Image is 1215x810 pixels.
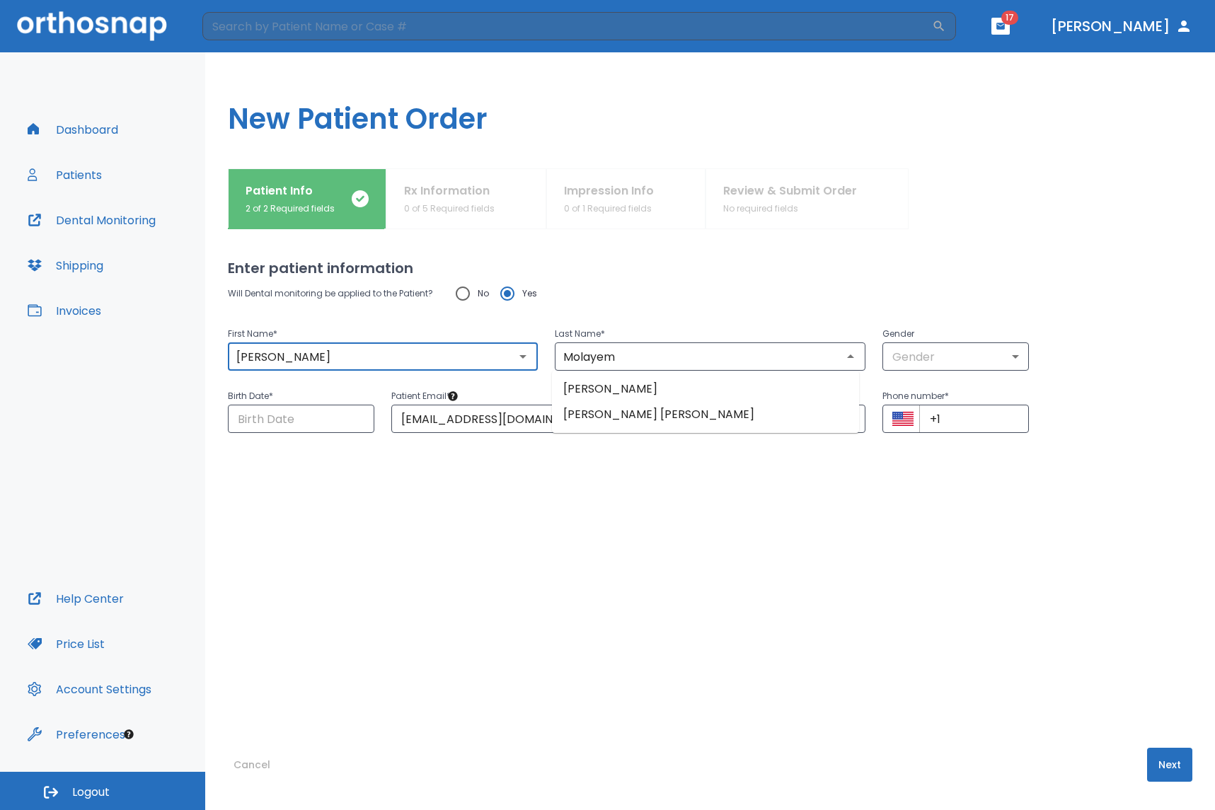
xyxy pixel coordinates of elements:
button: Invoices [19,294,110,328]
p: First Name * [228,325,538,342]
button: Next [1147,748,1192,782]
li: [PERSON_NAME] [PERSON_NAME] [552,402,859,427]
button: Price List [19,627,113,661]
p: 2 of 2 Required fields [246,202,335,215]
button: Preferences [19,717,134,751]
button: Account Settings [19,672,160,706]
button: Dashboard [19,112,127,146]
button: Help Center [19,582,132,615]
input: First Name [232,347,534,366]
input: Search by Patient Name or Case # [202,12,932,40]
span: 17 [1001,11,1018,25]
input: +1 (702) 123-4567 [919,405,1029,433]
img: Orthosnap [17,11,167,40]
p: Gender [882,325,1029,342]
button: [PERSON_NAME] [1045,13,1198,39]
span: No [478,285,489,302]
h1: New Patient Order [205,52,1215,168]
button: Patients [19,158,110,192]
button: Cancel [228,748,276,782]
button: Dental Monitoring [19,203,164,237]
p: Birth Date * [228,388,374,405]
p: Patient Email * [391,388,865,405]
div: Tooltip anchor [122,728,135,741]
h2: Enter patient information [228,258,1192,279]
li: [PERSON_NAME] [552,376,859,402]
div: Tooltip anchor [447,390,459,403]
input: Choose date [228,405,374,433]
p: Will Dental monitoring be applied to the Patient? [228,285,433,302]
div: Gender [882,342,1029,371]
input: Patient Email [391,405,865,433]
button: Open [513,347,533,366]
p: Patient Info [246,183,335,199]
button: Select country [892,408,914,429]
span: Yes [522,285,537,302]
span: Logout [72,785,110,800]
button: Close [841,347,860,366]
input: Last Name [559,347,860,366]
p: Last Name * [555,325,865,342]
button: Shipping [19,248,112,282]
p: Phone number * [882,388,1029,405]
